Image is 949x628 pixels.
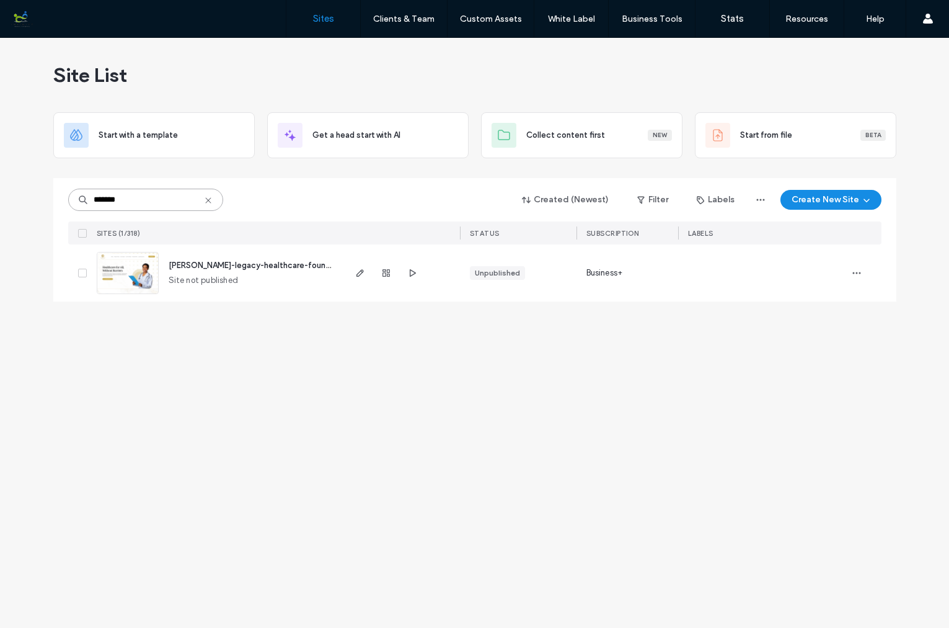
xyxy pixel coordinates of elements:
div: Collect content firstNew [481,112,682,158]
button: Filter [625,190,681,210]
span: Start from file [740,129,792,141]
div: New [648,130,672,141]
label: White Label [548,14,595,24]
button: Create New Site [780,190,881,210]
div: Unpublished [475,267,520,279]
div: Beta [860,130,886,141]
span: SUBSCRIPTION [586,229,639,238]
span: SITES (1/318) [97,229,141,238]
label: Stats [721,13,744,24]
span: Business+ [586,267,623,279]
button: Created (Newest) [511,190,620,210]
label: Clients & Team [373,14,435,24]
span: STATUS [470,229,500,238]
label: Resources [785,14,828,24]
span: Start with a template [99,129,178,141]
label: Business Tools [622,14,682,24]
span: Get a head start with AI [312,129,400,141]
div: Start from fileBeta [695,112,896,158]
label: Help [866,14,885,24]
span: LABELS [688,229,713,238]
label: Sites [313,13,334,24]
label: Custom Assets [460,14,522,24]
button: Labels [686,190,746,210]
span: Collect content first [526,129,605,141]
div: Start with a template [53,112,255,158]
span: Help [29,9,54,20]
a: [PERSON_NAME]-legacy-healthcare-foundation [169,261,350,270]
span: Site not published [169,274,239,287]
span: Site List [53,63,127,87]
div: Get a head start with AI [267,112,469,158]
